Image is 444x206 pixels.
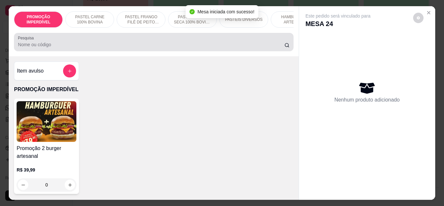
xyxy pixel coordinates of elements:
[18,41,284,48] input: Pesquisa
[276,14,314,25] p: HAMBÚRGUER ARTESANAL
[225,17,263,22] p: PASTÉIS DIVERSOS
[17,101,76,142] img: product-image
[174,14,211,25] p: PASTEL CARNE SECA 100% BOVINA DESFIADA
[306,13,371,19] p: Este pedido será vinculado para
[189,9,195,14] span: check-circle
[197,9,254,14] span: Mesa iniciada com sucesso!
[17,67,44,75] h4: Item avulso
[14,86,293,93] p: PROMOÇÃO IMPERDÍVEL
[17,144,76,160] h4: Promoção 2 burger artesanal
[63,64,76,77] button: add-separate-item
[20,14,57,25] p: PROMOÇÃO IMPERDÍVEL
[122,14,160,25] p: PASTEL FRANGO FILÉ DE PEITO DESFIADO
[71,14,109,25] p: PASTEL CARNE 100% BOVINA
[424,7,434,18] button: Close
[18,35,36,41] label: Pesquisa
[334,96,400,104] p: Nenhum produto adicionado
[413,13,424,23] button: decrease-product-quantity
[17,167,76,173] p: R$ 39,99
[306,19,371,28] p: MESA 24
